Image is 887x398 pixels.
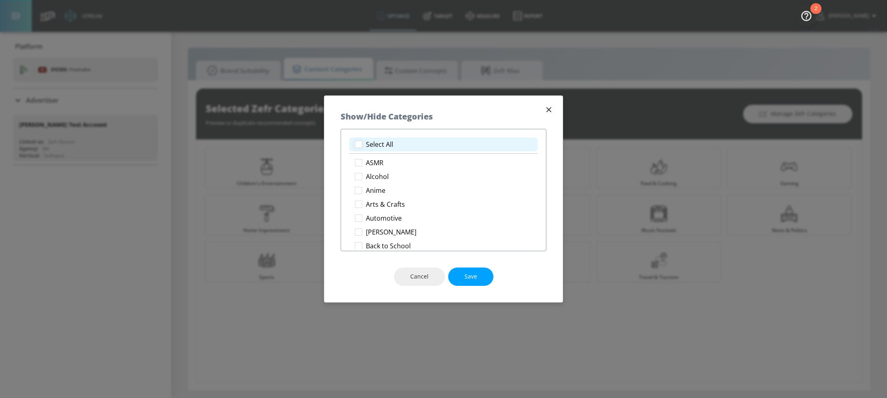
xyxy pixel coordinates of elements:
[814,9,817,19] div: 2
[366,242,411,250] p: Back to School
[410,272,429,282] span: Cancel
[366,214,402,223] p: Automotive
[366,200,405,209] p: Arts & Crafts
[795,4,818,27] button: Open Resource Center, 2 new notifications
[366,140,393,149] p: Select All
[394,268,445,286] button: Cancel
[366,228,416,237] p: [PERSON_NAME]
[464,272,477,282] span: Save
[341,112,433,121] h5: Show/Hide Categories
[448,268,493,286] button: Save
[366,186,385,195] p: Anime
[366,172,389,181] p: Alcohol
[366,159,383,167] p: ASMR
